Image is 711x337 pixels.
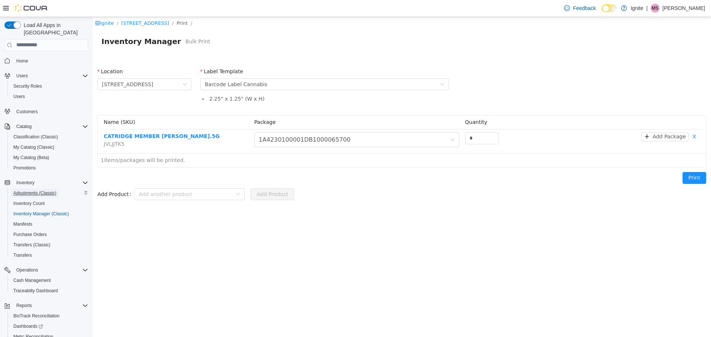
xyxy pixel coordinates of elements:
button: Inventory [13,178,37,187]
span: BioTrack Reconciliation [10,311,88,320]
span: Customers [13,107,88,116]
span: Users [13,71,88,80]
button: Inventory [1,178,91,188]
span: Reports [13,301,88,310]
a: Dashboards [7,321,91,331]
button: Operations [1,265,91,275]
span: Operations [13,266,88,274]
span: Manifests [13,221,32,227]
div: Barcode Label Cannabis [112,62,175,73]
span: Feedback [573,4,595,12]
label: Label Template [108,51,151,57]
span: Name (SKU) [11,102,43,108]
span: / [79,3,81,9]
button: Customers [1,106,91,117]
i: icon: shop [3,4,7,9]
span: Package [162,102,183,108]
span: Cash Management [10,276,88,285]
span: Transfers (Classic) [10,240,88,249]
button: Promotions [7,163,91,173]
span: Inventory Manager (Classic) [10,209,88,218]
span: 2172 A Street [9,62,61,73]
span: My Catalog (Classic) [13,144,54,150]
a: Transfers (Classic) [10,240,53,249]
span: My Catalog (Classic) [10,143,88,152]
p: [PERSON_NAME] [662,4,705,13]
i: icon: down [90,65,94,70]
i: icon: down [347,65,352,70]
span: Promotions [13,165,36,171]
span: Classification (Classic) [13,134,58,140]
a: Customers [13,107,41,116]
span: Operations [16,267,38,273]
span: Users [13,94,25,100]
button: My Catalog (Beta) [7,152,91,163]
span: Bulk Print [93,20,118,28]
a: icon: shopIgnite [3,3,21,9]
span: MS [652,4,658,13]
button: Inventory Count [7,198,91,209]
span: Purchase Orders [10,230,88,239]
span: Transfers [10,251,88,260]
button: icon: plusAdd Package [549,115,596,124]
button: Transfers [7,250,91,260]
span: Adjustments (Classic) [13,190,56,196]
button: Security Roles [7,81,91,91]
span: My Catalog (Beta) [13,155,49,161]
button: Users [1,71,91,81]
button: Transfers (Classic) [7,240,91,250]
a: Home [13,57,31,65]
span: Print [84,3,95,9]
span: / [24,3,26,9]
span: Classification (Classic) [10,132,88,141]
button: Purchase Orders [7,229,91,240]
span: Catalog [13,122,88,131]
button: Add Product [158,171,201,183]
a: Feedback [561,1,598,16]
a: BioTrack Reconciliation [10,311,63,320]
span: Quantity [373,102,395,108]
a: Classification (Classic) [10,132,61,141]
button: BioTrack Reconciliation [7,311,91,321]
button: Manifests [7,219,91,229]
a: Transfers [10,251,35,260]
input: Dark Mode [602,4,617,12]
span: Cash Management [13,277,51,283]
button: My Catalog (Classic) [7,142,91,152]
span: Customers [16,109,38,115]
a: Promotions [10,164,39,172]
span: JVLJJTK5 [11,124,32,130]
span: Inventory [16,180,34,186]
a: Purchase Orders [10,230,50,239]
a: Manifests [10,220,35,229]
button: Reports [13,301,35,310]
a: Traceabilty Dashboard [10,286,61,295]
button: Adjustments (Classic) [7,188,91,198]
span: Inventory Count [13,200,45,206]
p: | [646,4,648,13]
span: Traceabilty Dashboard [10,286,88,295]
a: Dashboards [10,322,46,331]
span: Inventory [13,178,88,187]
span: BioTrack Reconciliation [13,313,60,319]
span: Dashboards [13,323,43,329]
a: CATRIDGE MEMBER [PERSON_NAME].5G [11,116,127,122]
span: Manifests [10,220,88,229]
button: Reports [1,300,91,311]
span: Transfers [13,252,32,258]
span: Security Roles [10,82,88,91]
label: Add Product [5,174,41,180]
div: Maddison Smith [651,4,660,13]
button: Catalog [13,122,34,131]
span: Transfers (Classic) [13,242,50,248]
a: Users [10,92,28,101]
div: Add another product [46,173,140,181]
img: Cova [15,4,48,12]
button: Catalog [1,121,91,132]
button: Users [7,91,91,102]
a: My Catalog (Classic) [10,143,57,152]
span: Inventory Count [10,199,88,208]
span: 1 items/packages will be printed. [8,140,93,146]
span: Purchase Orders [13,232,47,237]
